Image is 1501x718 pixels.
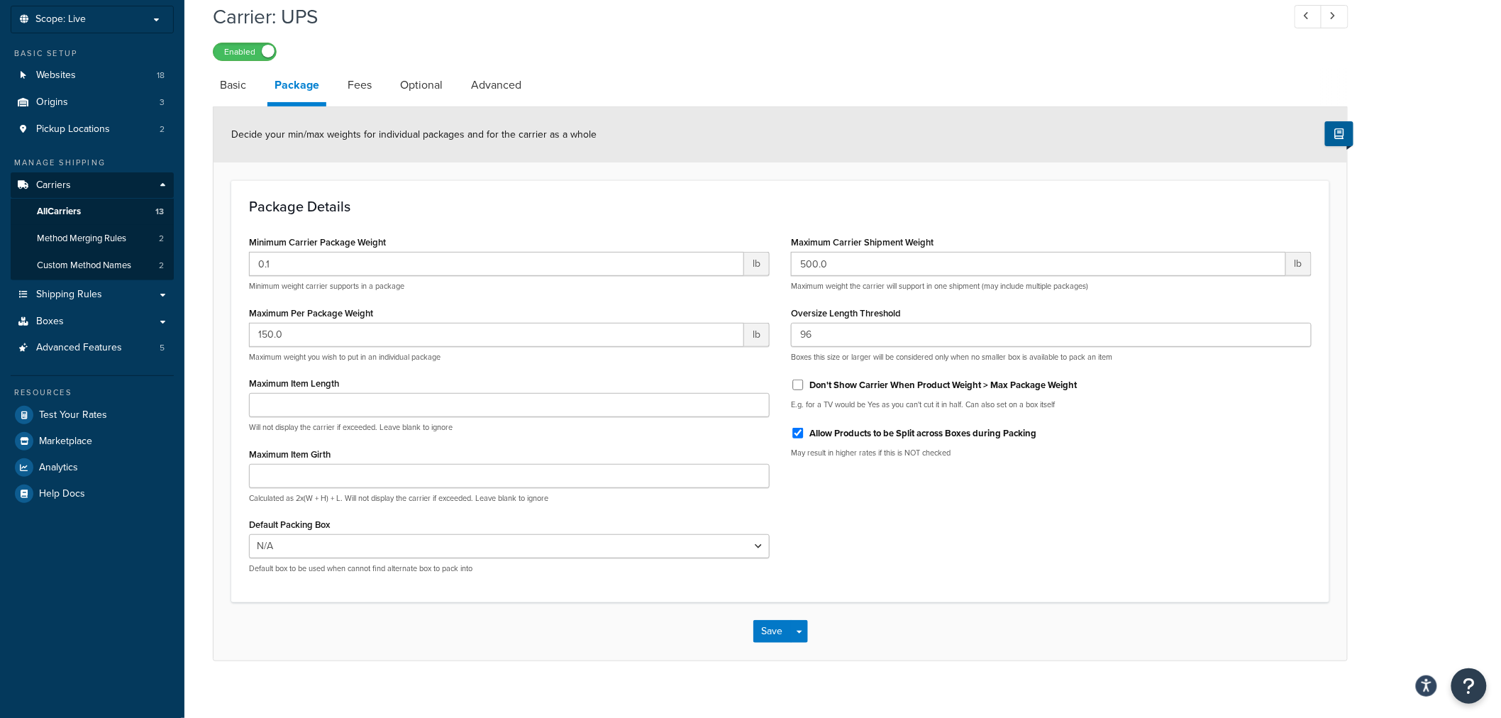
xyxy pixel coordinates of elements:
li: Pickup Locations [11,116,174,143]
p: May result in higher rates if this is NOT checked [791,448,1312,458]
p: Maximum weight the carrier will support in one shipment (may include multiple packages) [791,281,1312,292]
li: Method Merging Rules [11,226,174,252]
span: Pickup Locations [36,123,110,136]
label: Enabled [214,43,276,60]
h1: Carrier: UPS [213,3,1268,31]
span: 2 [159,260,164,272]
span: Origins [36,96,68,109]
span: Decide your min/max weights for individual packages and for the carrier as a whole [231,127,597,142]
span: Advanced Features [36,342,122,354]
a: Basic [213,68,253,102]
label: Don't Show Carrier When Product Weight > Max Package Weight [809,379,1077,392]
label: Maximum Item Length [249,378,339,389]
span: Boxes [36,316,64,328]
a: Marketplace [11,429,174,454]
a: Shipping Rules [11,282,174,308]
li: Websites [11,62,174,89]
span: lb [1286,252,1312,276]
p: Minimum weight carrier supports in a package [249,281,770,292]
a: Origins3 [11,89,174,116]
span: Carriers [36,179,71,192]
a: AllCarriers13 [11,199,174,225]
div: Basic Setup [11,48,174,60]
p: Boxes this size or larger will be considered only when no smaller box is available to pack an item [791,352,1312,363]
span: 2 [160,123,165,136]
a: Carriers [11,172,174,199]
span: Scope: Live [35,13,86,26]
div: Resources [11,387,174,399]
span: lb [744,252,770,276]
p: E.g. for a TV would be Yes as you can't cut it in half. Can also set on a box itself [791,399,1312,410]
a: Analytics [11,455,174,480]
li: Custom Method Names [11,253,174,279]
p: Default box to be used when cannot find alternate box to pack into [249,563,770,574]
a: Boxes [11,309,174,335]
span: Marketplace [39,436,92,448]
a: Previous Record [1295,5,1322,28]
li: Origins [11,89,174,116]
span: Analytics [39,462,78,474]
span: Websites [36,70,76,82]
span: Test Your Rates [39,409,107,421]
span: 5 [160,342,165,354]
label: Oversize Length Threshold [791,308,901,319]
a: Custom Method Names2 [11,253,174,279]
h3: Package Details [249,199,1312,214]
a: Advanced Features5 [11,335,174,361]
a: Websites18 [11,62,174,89]
span: All Carriers [37,206,81,218]
a: Method Merging Rules2 [11,226,174,252]
span: Custom Method Names [37,260,131,272]
a: Advanced [464,68,528,102]
label: Maximum Item Girth [249,449,331,460]
span: Method Merging Rules [37,233,126,245]
label: Maximum Per Package Weight [249,308,373,319]
span: 3 [160,96,165,109]
label: Default Packing Box [249,519,330,530]
span: Help Docs [39,488,85,500]
li: Carriers [11,172,174,280]
button: Show Help Docs [1325,121,1353,146]
a: Package [267,68,326,106]
span: lb [744,323,770,347]
span: 18 [157,70,165,82]
span: 13 [155,206,164,218]
span: 2 [159,233,164,245]
span: Shipping Rules [36,289,102,301]
label: Minimum Carrier Package Weight [249,237,386,248]
a: Optional [393,68,450,102]
p: Maximum weight you wish to put in an individual package [249,352,770,363]
a: Help Docs [11,481,174,507]
a: Fees [340,68,379,102]
a: Pickup Locations2 [11,116,174,143]
button: Save [753,620,792,643]
p: Calculated as 2x(W + H) + L. Will not display the carrier if exceeded. Leave blank to ignore [249,493,770,504]
button: Open Resource Center [1451,668,1487,704]
li: Advanced Features [11,335,174,361]
label: Allow Products to be Split across Boxes during Packing [809,427,1036,440]
div: Manage Shipping [11,157,174,169]
a: Next Record [1321,5,1348,28]
a: Test Your Rates [11,402,174,428]
p: Will not display the carrier if exceeded. Leave blank to ignore [249,422,770,433]
label: Maximum Carrier Shipment Weight [791,237,934,248]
